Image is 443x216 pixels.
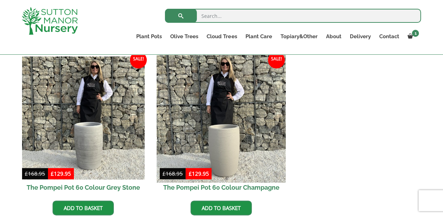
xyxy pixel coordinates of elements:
a: Contact [375,32,403,41]
a: Plant Care [241,32,276,41]
a: About [321,32,345,41]
span: 1 [412,30,419,37]
a: Cloud Trees [202,32,241,41]
a: Plant Pots [132,32,166,41]
bdi: 168.95 [162,170,183,177]
a: Add to basket: “The Pompei Pot 60 Colour Grey Stone” [53,201,114,215]
span: £ [25,170,28,177]
span: £ [188,170,192,177]
bdi: 168.95 [25,170,45,177]
img: The Pompei Pot 60 Colour Champagne [157,54,286,183]
img: logo [22,7,78,35]
span: £ [51,170,54,177]
a: Topiary&Other [276,32,321,41]
img: The Pompei Pot 60 Colour Grey Stone [22,56,145,180]
a: Delivery [345,32,375,41]
input: Search... [165,9,421,23]
bdi: 129.95 [188,170,209,177]
a: Sale! The Pompei Pot 60 Colour Grey Stone [22,56,145,195]
h2: The Pompei Pot 60 Colour Grey Stone [22,180,145,195]
span: Sale! [130,52,147,68]
a: Olive Trees [166,32,202,41]
span: £ [162,170,166,177]
bdi: 129.95 [51,170,71,177]
a: Sale! The Pompei Pot 60 Colour Champagne [160,56,283,195]
a: 1 [403,32,421,41]
h2: The Pompei Pot 60 Colour Champagne [160,180,283,195]
span: Sale! [268,52,285,68]
a: Add to basket: “The Pompei Pot 60 Colour Champagne” [191,201,252,215]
